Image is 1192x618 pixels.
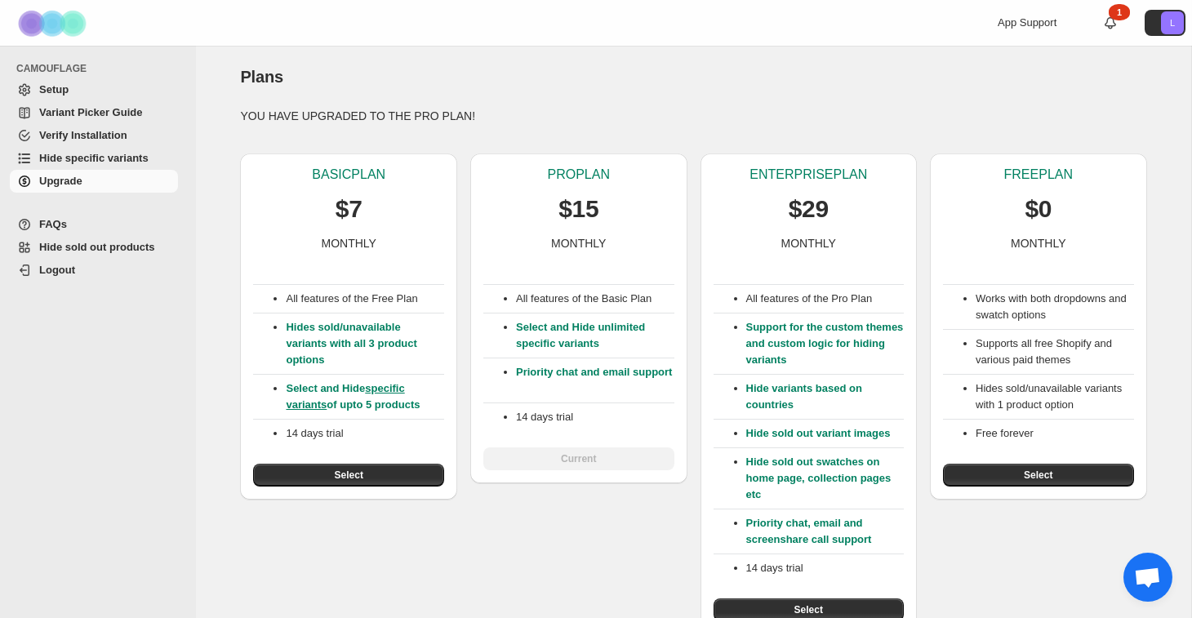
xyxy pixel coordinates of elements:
[746,291,905,307] p: All features of the Pro Plan
[10,213,178,236] a: FAQs
[789,193,829,225] p: $29
[240,68,282,86] span: Plans
[286,425,444,442] p: 14 days trial
[976,291,1134,323] li: Works with both dropdowns and swatch options
[976,336,1134,368] li: Supports all free Shopify and various paid themes
[746,515,905,548] p: Priority chat, email and screenshare call support
[253,464,444,487] button: Select
[746,560,905,576] p: 14 days trial
[746,380,905,413] p: Hide variants based on countries
[335,469,363,482] span: Select
[39,152,149,164] span: Hide specific variants
[1123,553,1172,602] div: Open chat
[516,364,674,397] p: Priority chat and email support
[516,409,674,425] p: 14 days trial
[781,235,836,251] p: MONTHLY
[10,147,178,170] a: Hide specific variants
[998,16,1056,29] span: App Support
[16,62,185,75] span: CAMOUFLAGE
[976,425,1134,442] li: Free forever
[240,108,1146,124] p: YOU HAVE UPGRADED TO THE PRO PLAN!
[39,175,82,187] span: Upgrade
[746,454,905,503] p: Hide sold out swatches on home page, collection pages etc
[551,235,606,251] p: MONTHLY
[312,167,385,183] p: BASIC PLAN
[746,425,905,442] p: Hide sold out variant images
[1024,469,1052,482] span: Select
[943,464,1134,487] button: Select
[1170,18,1175,28] text: L
[39,83,69,96] span: Setup
[10,124,178,147] a: Verify Installation
[1145,10,1185,36] button: Avatar with initials L
[39,218,67,230] span: FAQs
[1109,4,1130,20] div: 1
[516,319,674,352] p: Select and Hide unlimited specific variants
[1102,15,1119,31] a: 1
[976,380,1134,413] li: Hides sold/unavailable variants with 1 product option
[286,319,444,368] p: Hides sold/unavailable variants with all 3 product options
[749,167,867,183] p: ENTERPRISE PLAN
[1011,235,1065,251] p: MONTHLY
[10,101,178,124] a: Variant Picker Guide
[322,235,376,251] p: MONTHLY
[10,259,178,282] a: Logout
[286,380,444,413] p: Select and Hide of upto 5 products
[39,106,142,118] span: Variant Picker Guide
[39,264,75,276] span: Logout
[10,170,178,193] a: Upgrade
[39,241,155,253] span: Hide sold out products
[39,129,127,141] span: Verify Installation
[558,193,598,225] p: $15
[1161,11,1184,34] span: Avatar with initials L
[10,78,178,101] a: Setup
[13,1,95,46] img: Camouflage
[286,291,444,307] p: All features of the Free Plan
[794,603,823,616] span: Select
[336,193,362,225] p: $7
[1025,193,1052,225] p: $0
[516,291,674,307] p: All features of the Basic Plan
[1004,167,1073,183] p: FREE PLAN
[746,319,905,368] p: Support for the custom themes and custom logic for hiding variants
[10,236,178,259] a: Hide sold out products
[548,167,610,183] p: PRO PLAN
